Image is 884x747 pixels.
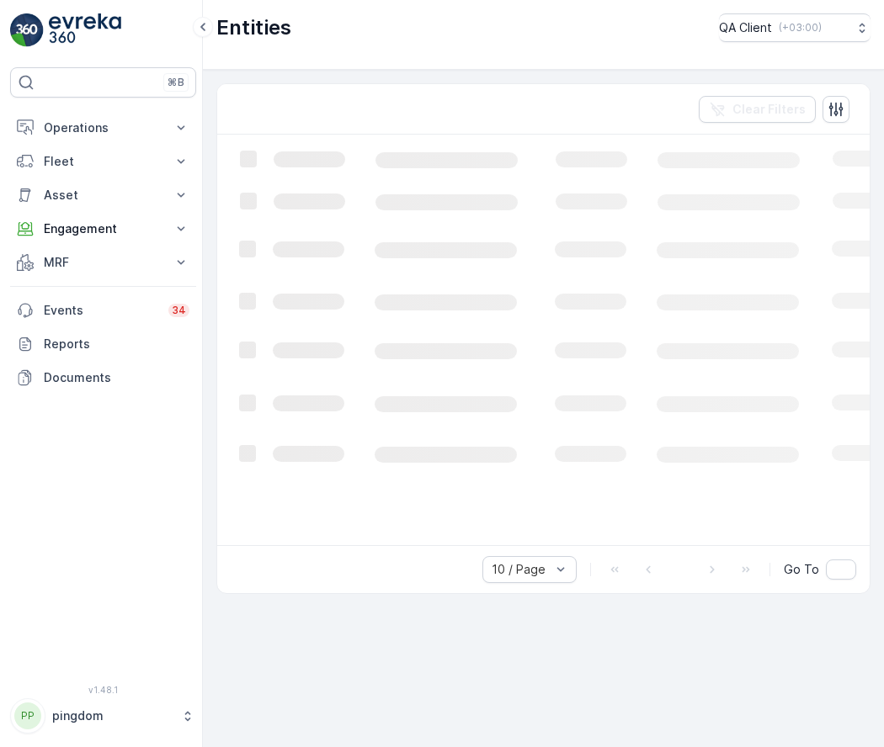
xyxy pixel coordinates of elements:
[10,246,196,279] button: MRF
[10,698,196,734] button: PPpingdom
[719,19,772,36] p: QA Client
[10,327,196,361] a: Reports
[10,178,196,212] button: Asset
[10,361,196,395] a: Documents
[719,13,871,42] button: QA Client(+03:00)
[44,336,189,352] p: Reports
[52,707,173,724] p: pingdom
[10,111,196,145] button: Operations
[49,13,121,47] img: logo_light-DOdMpM7g.png
[10,13,44,47] img: logo
[44,369,189,386] p: Documents
[168,76,184,89] p: ⌘B
[172,304,186,317] p: 34
[10,145,196,178] button: Fleet
[732,101,806,118] p: Clear Filters
[10,685,196,695] span: v 1.48.1
[44,119,162,136] p: Operations
[784,561,819,578] span: Go To
[44,254,162,271] p: MRF
[216,14,291,41] p: Entities
[44,187,162,204] p: Asset
[10,294,196,327] a: Events34
[779,21,822,34] p: ( +03:00 )
[14,702,41,729] div: PP
[44,302,158,319] p: Events
[44,220,162,237] p: Engagement
[699,96,816,123] button: Clear Filters
[10,212,196,246] button: Engagement
[44,153,162,170] p: Fleet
